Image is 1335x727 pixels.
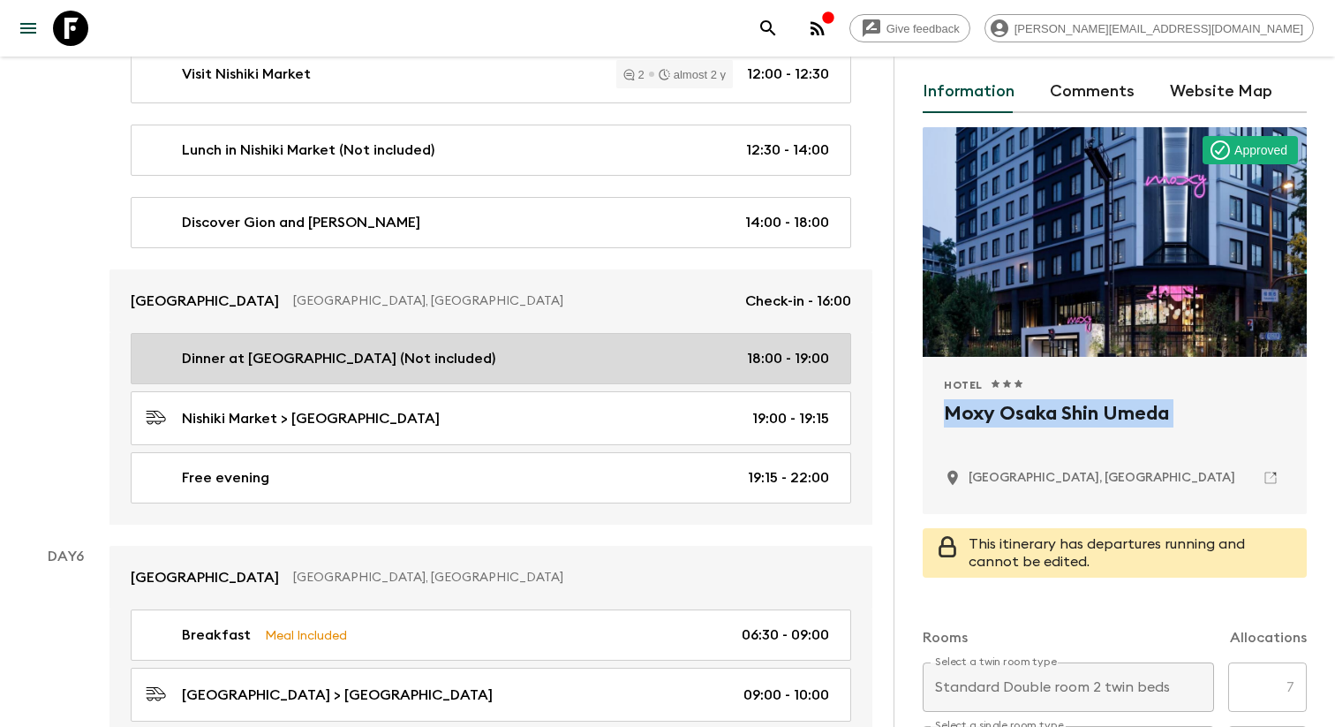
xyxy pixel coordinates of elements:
p: 12:30 - 14:00 [746,140,829,161]
span: [PERSON_NAME][EMAIL_ADDRESS][DOMAIN_NAME] [1005,22,1313,35]
button: Information [923,71,1014,113]
h2: Moxy Osaka Shin Umeda [944,399,1286,456]
p: 12:00 - 12:30 [747,64,829,85]
p: Rooms [923,627,968,648]
p: Discover Gion and [PERSON_NAME] [182,212,420,233]
button: Comments [1050,71,1135,113]
p: [GEOGRAPHIC_DATA] > [GEOGRAPHIC_DATA] [182,685,493,706]
p: Nishiki Market > [GEOGRAPHIC_DATA] [182,408,440,429]
a: Lunch in Nishiki Market (Not included)12:30 - 14:00 [131,125,851,176]
p: 09:00 - 10:00 [743,685,829,706]
div: almost 2 y [659,69,726,80]
p: 18:00 - 19:00 [747,348,829,369]
a: Dinner at [GEOGRAPHIC_DATA] (Not included)18:00 - 19:00 [131,333,851,384]
p: Check-in - 16:00 [745,291,851,312]
p: [GEOGRAPHIC_DATA], [GEOGRAPHIC_DATA] [293,292,731,310]
span: Give feedback [877,22,969,35]
p: Breakfast [182,625,251,646]
div: 2 [623,69,645,80]
span: Hotel [944,378,983,392]
button: Website Map [1170,71,1272,113]
p: Visit Nishiki Market [182,64,311,85]
p: Allocations [1230,627,1307,648]
p: [GEOGRAPHIC_DATA] [131,291,279,312]
a: [GEOGRAPHIC_DATA][GEOGRAPHIC_DATA], [GEOGRAPHIC_DATA] [109,546,872,610]
p: Free evening [182,467,269,488]
p: Approved [1234,141,1287,159]
p: 19:15 - 22:00 [748,467,829,488]
p: [GEOGRAPHIC_DATA], [GEOGRAPHIC_DATA] [293,569,837,587]
a: Free evening19:15 - 22:00 [131,452,851,504]
span: This itinerary has departures running and cannot be edited. [969,537,1245,569]
button: menu [11,11,46,46]
a: Visit Nishiki Market2almost 2 y12:00 - 12:30 [131,45,851,103]
p: [GEOGRAPHIC_DATA] [131,567,279,588]
p: 06:30 - 09:00 [742,625,829,646]
p: Day 6 [21,546,109,567]
a: Give feedback [849,14,970,42]
p: Lunch in Nishiki Market (Not included) [182,140,434,161]
a: [GEOGRAPHIC_DATA] > [GEOGRAPHIC_DATA]09:00 - 10:00 [131,668,851,722]
p: Meal Included [265,625,347,645]
p: Dinner at [GEOGRAPHIC_DATA] (Not included) [182,348,495,369]
label: Select a twin room type [935,655,1057,670]
a: [GEOGRAPHIC_DATA][GEOGRAPHIC_DATA], [GEOGRAPHIC_DATA]Check-in - 16:00 [109,269,872,333]
button: search adventures [750,11,786,46]
a: Nishiki Market > [GEOGRAPHIC_DATA]19:00 - 19:15 [131,391,851,445]
div: [PERSON_NAME][EMAIL_ADDRESS][DOMAIN_NAME] [984,14,1314,42]
p: 19:00 - 19:15 [752,408,829,429]
a: Discover Gion and [PERSON_NAME]14:00 - 18:00 [131,197,851,248]
p: Osaka, Japan [969,469,1235,487]
a: BreakfastMeal Included06:30 - 09:00 [131,610,851,661]
div: Photo of Moxy Osaka Shin Umeda [923,127,1307,357]
p: 14:00 - 18:00 [745,212,829,233]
